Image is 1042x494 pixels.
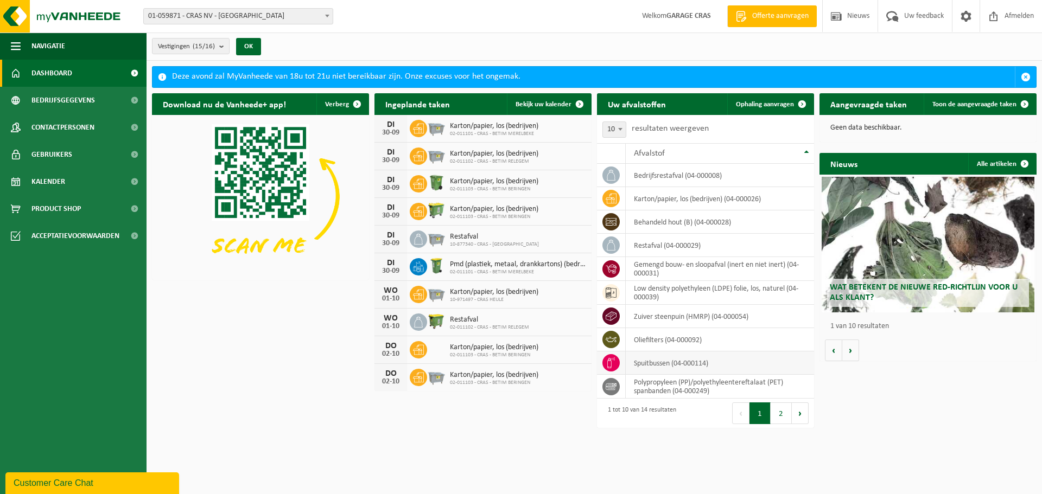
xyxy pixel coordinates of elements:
div: DI [380,120,402,129]
span: 02-011103 - CRAS - BETIM BERINGEN [450,214,538,220]
img: WB-2500-GAL-GY-01 [427,229,446,247]
a: Alle artikelen [968,153,1035,175]
div: 30-09 [380,157,402,164]
div: 01-10 [380,295,402,303]
span: 10-877340 - CRAS - [GEOGRAPHIC_DATA] [450,241,539,248]
span: 02-011101 - CRAS - BETIM MERELBEKE [450,131,538,137]
a: Bekijk uw kalender [507,93,590,115]
span: Offerte aanvragen [749,11,811,22]
span: 02-011103 - CRAS - BETIM BERINGEN [450,380,538,386]
h2: Ingeplande taken [374,93,461,114]
span: Bedrijfsgegevens [31,87,95,114]
button: Verberg [316,93,368,115]
p: 1 van 10 resultaten [830,323,1031,330]
span: Contactpersonen [31,114,94,141]
td: oliefilters (04-000092) [626,328,814,351]
div: DI [380,148,402,157]
button: 1 [749,402,771,424]
div: DO [380,369,402,378]
button: Previous [732,402,749,424]
label: resultaten weergeven [632,124,709,133]
span: Karton/papier, los (bedrijven) [450,288,538,297]
span: Karton/papier, los (bedrijven) [450,205,538,214]
div: DO [380,342,402,350]
img: WB-2500-GAL-GY-01 [427,367,446,386]
span: Navigatie [31,33,65,60]
button: Volgende [842,339,859,361]
span: Vestigingen [158,39,215,55]
span: 10-971497 - CRAS HEULE [450,297,538,303]
div: DI [380,203,402,212]
div: Deze avond zal MyVanheede van 18u tot 21u niet bereikbaar zijn. Onze excuses voor het ongemak. [172,67,1015,87]
span: 10 [602,121,626,138]
div: 1 tot 10 van 14 resultaten [602,401,676,425]
div: DI [380,176,402,184]
span: Kalender [31,168,65,195]
div: WO [380,314,402,323]
td: zuiver steenpuin (HMRP) (04-000054) [626,305,814,328]
a: Toon de aangevraagde taken [924,93,1035,115]
button: Vorige [825,339,842,361]
div: 02-10 [380,378,402,386]
img: WB-0240-HPE-GN-50 [427,256,446,275]
span: Product Shop [31,195,81,222]
span: 10 [603,122,626,137]
div: DI [380,259,402,267]
span: 02-011103 - CRAS - BETIM BERINGEN [450,186,538,193]
p: Geen data beschikbaar. [830,124,1026,132]
iframe: chat widget [5,470,181,494]
div: WO [380,286,402,295]
img: WB-2500-GAL-GY-01 [427,146,446,164]
button: Next [792,402,809,424]
img: WB-0370-HPE-GN-50 [427,174,446,192]
a: Wat betekent de nieuwe RED-richtlijn voor u als klant? [822,177,1034,312]
span: 02-011102 - CRAS - BETIM RELEGEM [450,158,538,165]
td: restafval (04-000029) [626,234,814,257]
count: (15/16) [193,43,215,50]
div: 30-09 [380,212,402,220]
span: 01-059871 - CRAS NV - WAREGEM [143,8,333,24]
span: Karton/papier, los (bedrijven) [450,343,538,352]
span: Bekijk uw kalender [516,101,571,108]
button: Vestigingen(15/16) [152,38,230,54]
span: Karton/papier, los (bedrijven) [450,177,538,186]
span: 02-011103 - CRAS - BETIM BERINGEN [450,352,538,358]
td: gemengd bouw- en sloopafval (inert en niet inert) (04-000031) [626,257,814,281]
span: 01-059871 - CRAS NV - WAREGEM [144,9,333,24]
img: WB-0660-HPE-GN-50 [427,201,446,220]
td: polypropyleen (PP)/polyethyleentereftalaat (PET) spanbanden (04-000249) [626,375,814,399]
span: 02-011102 - CRAS - BETIM RELEGEM [450,324,529,331]
img: WB-2500-GAL-GY-01 [427,284,446,303]
div: 02-10 [380,350,402,358]
h2: Aangevraagde taken [819,93,918,114]
div: 30-09 [380,240,402,247]
span: Acceptatievoorwaarden [31,222,119,249]
span: Wat betekent de nieuwe RED-richtlijn voor u als klant? [830,283,1018,302]
span: Karton/papier, los (bedrijven) [450,371,538,380]
span: Verberg [325,101,349,108]
span: Restafval [450,233,539,241]
div: 01-10 [380,323,402,330]
img: WB-1100-HPE-GN-50 [427,312,446,330]
button: OK [236,38,261,55]
span: Ophaling aanvragen [736,101,794,108]
button: 2 [771,402,792,424]
h2: Download nu de Vanheede+ app! [152,93,297,114]
img: WB-2500-GAL-GY-01 [427,118,446,137]
div: 30-09 [380,267,402,275]
img: Download de VHEPlus App [152,115,369,278]
span: Afvalstof [634,149,665,158]
span: Gebruikers [31,141,72,168]
span: Pmd (plastiek, metaal, drankkartons) (bedrijven) [450,260,586,269]
span: 02-011101 - CRAS - BETIM MERELBEKE [450,269,586,275]
td: spuitbussen (04-000114) [626,351,814,375]
a: Ophaling aanvragen [727,93,813,115]
span: Karton/papier, los (bedrijven) [450,150,538,158]
span: Toon de aangevraagde taken [932,101,1016,108]
td: behandeld hout (B) (04-000028) [626,210,814,234]
span: Restafval [450,316,529,324]
td: bedrijfsrestafval (04-000008) [626,164,814,187]
td: karton/papier, los (bedrijven) (04-000026) [626,187,814,210]
td: low density polyethyleen (LDPE) folie, los, naturel (04-000039) [626,281,814,305]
